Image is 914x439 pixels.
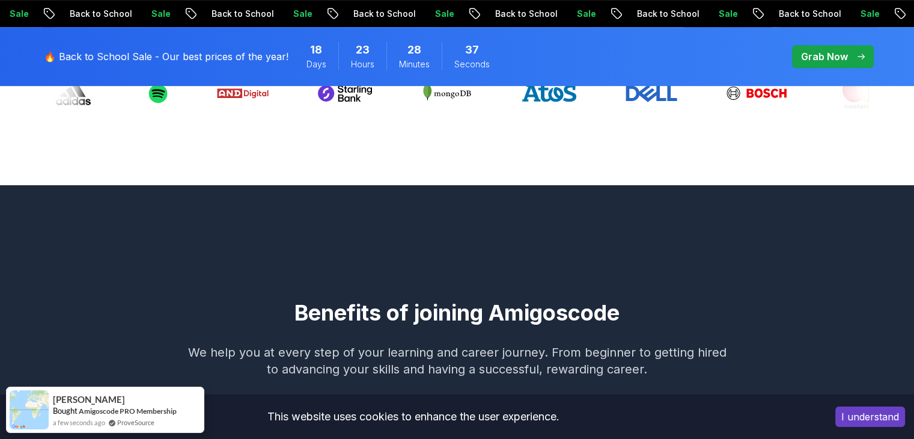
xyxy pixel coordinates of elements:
button: Accept cookies [835,407,905,427]
div: This website uses cookies to enhance the user experience. [9,404,817,430]
span: 37 Seconds [465,41,479,58]
p: Sale [284,8,322,20]
p: Back to School [627,8,709,20]
span: Hours [351,58,374,70]
p: Sale [142,8,180,20]
a: ProveSource [117,417,154,428]
p: Back to School [486,8,567,20]
p: Sale [851,8,889,20]
span: a few seconds ago [53,417,105,428]
p: Back to School [202,8,284,20]
p: 🔥 Back to School Sale - Our best prices of the year! [44,49,288,64]
span: Seconds [454,58,490,70]
p: Sale [709,8,748,20]
span: Days [306,58,326,70]
p: Back to School [344,8,425,20]
span: 28 Minutes [407,41,421,58]
p: Back to School [60,8,142,20]
span: 18 Days [310,41,322,58]
p: Back to School [769,8,851,20]
span: Bought [53,406,78,416]
img: provesource social proof notification image [10,390,49,429]
p: We help you at every step of your learning and career journey. From beginner to getting hired to ... [188,344,727,378]
span: Minutes [399,58,430,70]
p: Sale [425,8,464,20]
span: 23 Hours [356,41,370,58]
a: Amigoscode PRO Membership [79,407,177,416]
p: Grab Now [801,49,848,64]
span: [PERSON_NAME] [53,394,125,405]
h2: Benefits of joining Amigoscode [37,301,878,325]
p: Sale [567,8,606,20]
